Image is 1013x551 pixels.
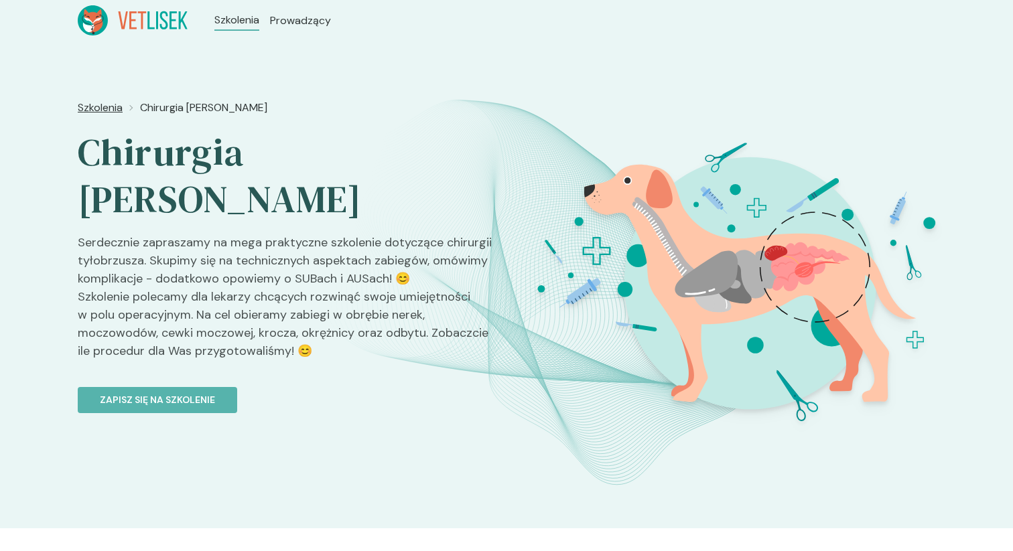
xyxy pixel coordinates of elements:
a: Chirurgia [PERSON_NAME] [140,100,267,116]
a: Prowadzący [270,13,331,29]
h2: Chirurgia [PERSON_NAME] [78,129,496,223]
a: Szkolenia [78,100,123,116]
p: Serdecznie zapraszamy na mega praktyczne szkolenie dotyczące chirurgii tyłobrzusza. Skupimy się n... [78,234,496,371]
a: Zapisz się na szkolenie [78,371,496,413]
a: Szkolenia [214,12,259,28]
img: ZpbG-R5LeNNTxNnJ_ChiruTy%C5%82o_BT.svg [505,94,981,451]
p: Zapisz się na szkolenie [100,393,215,407]
button: Zapisz się na szkolenie [78,387,237,413]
